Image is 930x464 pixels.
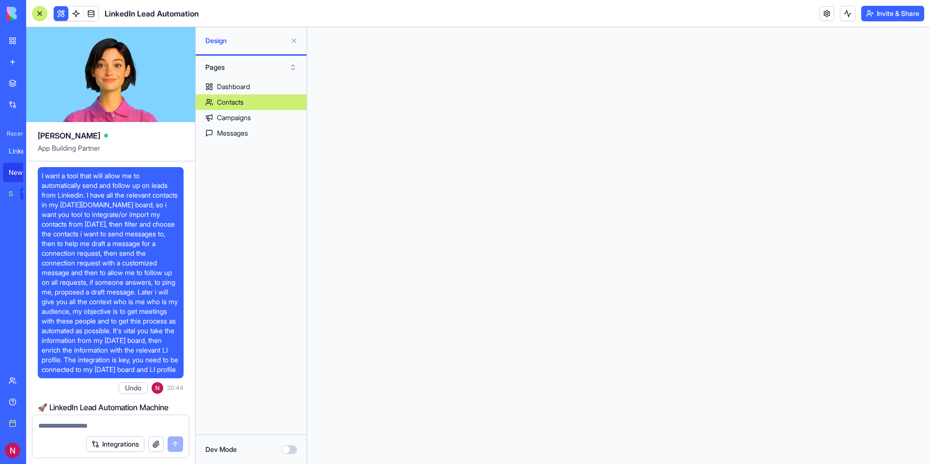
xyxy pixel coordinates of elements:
img: logo [7,7,67,20]
span: LinkedIn Lead Automation [105,8,199,19]
a: Dashboard [196,79,307,94]
a: New App [3,163,42,182]
img: ACg8ocJljcJVg63MWo_Oqugo6CogbWKjB1eTSiEZrtMFNxPnnvPnrg=s96-c [5,443,20,458]
button: Pages [201,60,302,75]
button: Integrations [86,436,144,452]
a: Contacts [196,94,307,110]
button: Invite & Share [861,6,924,21]
a: Social Media Content GeneratorTRY [3,184,42,203]
span: 20:44 [167,384,184,392]
div: Contacts [217,97,244,107]
img: ACg8ocJljcJVg63MWo_Oqugo6CogbWKjB1eTSiEZrtMFNxPnnvPnrg=s96-c [152,382,163,394]
h2: 🚀 LinkedIn Lead Automation Machine Coming Up! [38,402,184,425]
span: Recent [3,130,23,138]
div: Dashboard [217,82,250,92]
label: Dev Mode [205,445,237,454]
a: Messages [196,125,307,141]
button: Undo [119,382,148,394]
div: LinkedIn Outreach Automation [9,146,36,156]
div: TRY [20,188,36,200]
div: Messages [217,128,248,138]
div: Campaigns [217,113,251,123]
span: App Building Partner [38,143,184,161]
span: [PERSON_NAME] [38,130,100,141]
div: New App [9,168,36,177]
span: I want a tool that will allow me to automatically send and follow up on leads from Linkedin. I ha... [42,171,180,374]
span: Design [205,36,286,46]
a: Campaigns [196,110,307,125]
a: LinkedIn Outreach Automation [3,141,42,161]
div: Social Media Content Generator [9,189,14,199]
